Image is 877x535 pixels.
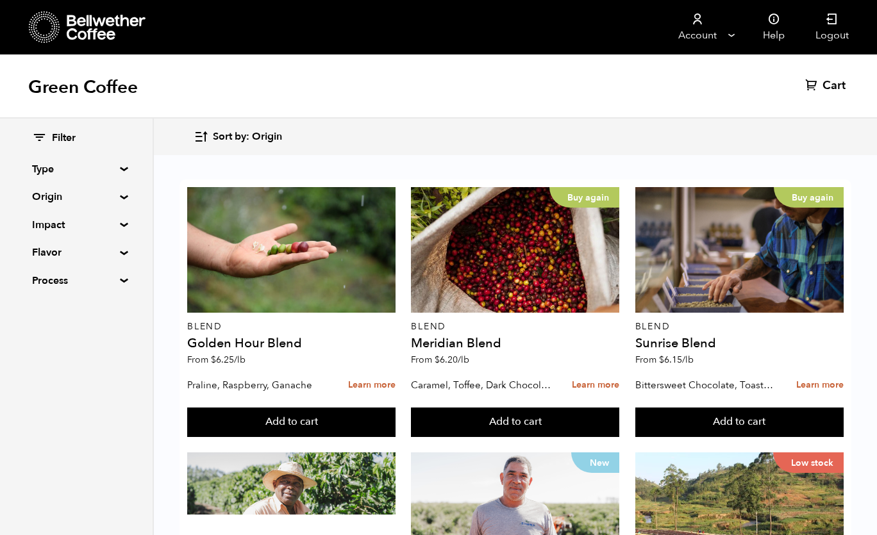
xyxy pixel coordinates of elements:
[682,354,694,366] span: /lb
[659,354,694,366] bdi: 6.15
[52,131,76,145] span: Filter
[805,78,849,94] a: Cart
[659,354,664,366] span: $
[411,187,619,313] a: Buy again
[213,130,282,144] span: Sort by: Origin
[194,122,282,152] button: Sort by: Origin
[796,372,844,399] a: Learn more
[211,354,216,366] span: $
[635,337,844,350] h4: Sunrise Blend
[234,354,246,366] span: /lb
[572,372,619,399] a: Learn more
[773,452,844,473] p: Low stock
[411,337,619,350] h4: Meridian Blend
[635,375,777,395] p: Bittersweet Chocolate, Toasted Marshmallow, Candied Orange, Praline
[32,245,121,260] summary: Flavor
[774,187,844,208] p: Buy again
[549,187,619,208] p: Buy again
[411,322,619,331] p: Blend
[411,354,469,366] span: From
[435,354,440,366] span: $
[28,76,138,99] h1: Green Coffee
[187,354,246,366] span: From
[187,322,396,331] p: Blend
[635,322,844,331] p: Blend
[823,78,846,94] span: Cart
[187,407,396,437] button: Add to cart
[458,354,469,366] span: /lb
[635,354,694,366] span: From
[348,372,396,399] a: Learn more
[32,161,121,177] summary: Type
[635,407,844,437] button: Add to cart
[635,187,844,313] a: Buy again
[32,273,121,288] summary: Process
[435,354,469,366] bdi: 6.20
[211,354,246,366] bdi: 6.25
[32,217,121,233] summary: Impact
[411,375,553,395] p: Caramel, Toffee, Dark Chocolate
[571,452,619,473] p: New
[187,337,396,350] h4: Golden Hour Blend
[32,189,121,204] summary: Origin
[411,407,619,437] button: Add to cart
[187,375,329,395] p: Praline, Raspberry, Ganache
